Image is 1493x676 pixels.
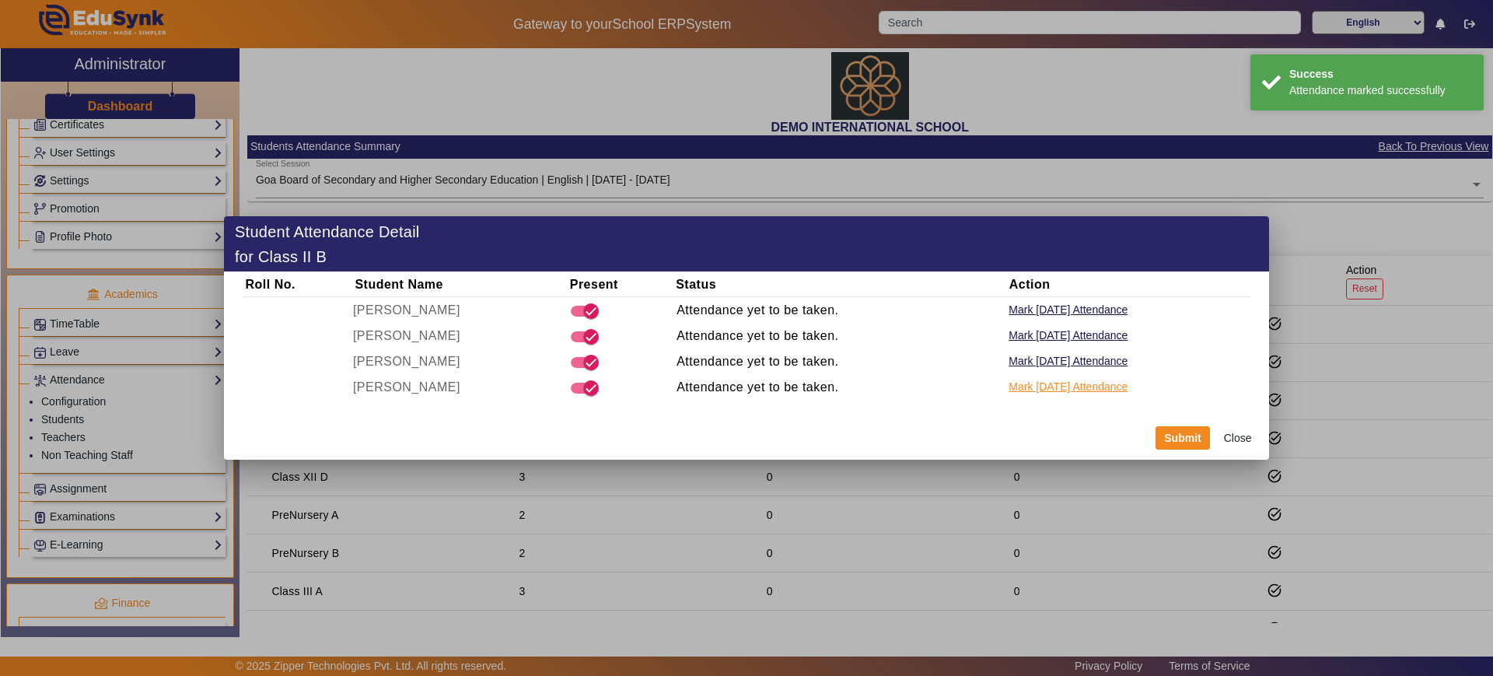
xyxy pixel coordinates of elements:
span: Attendance yet to be taken. [674,352,841,370]
td: [PERSON_NAME] [352,349,567,374]
td: [PERSON_NAME] [352,374,567,400]
span: Attendance yet to be taken. [674,326,841,345]
span: Attendance yet to be taken. [674,377,841,396]
td: [PERSON_NAME] [352,323,567,349]
button: Mark [DATE] Attendance [1007,352,1129,371]
div: Student Attendance Detail for Class II B [227,219,450,269]
th: Status [673,272,1007,297]
th: Action [1006,272,1250,297]
button: Mark [DATE] Attendance [1007,326,1129,345]
th: Student Name [352,272,567,297]
span: Attendance yet to be taken. [674,300,841,319]
div: Success [1289,66,1472,82]
button: Mark [DATE] Attendance [1007,377,1129,397]
button: Close [1215,425,1260,451]
th: Roll No. [243,272,352,297]
div: Attendance marked successfully [1289,82,1472,99]
button: Submit [1156,426,1210,450]
td: [PERSON_NAME] [352,297,567,324]
th: Present [567,272,673,297]
button: Mark [DATE] Attendance [1007,300,1129,320]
